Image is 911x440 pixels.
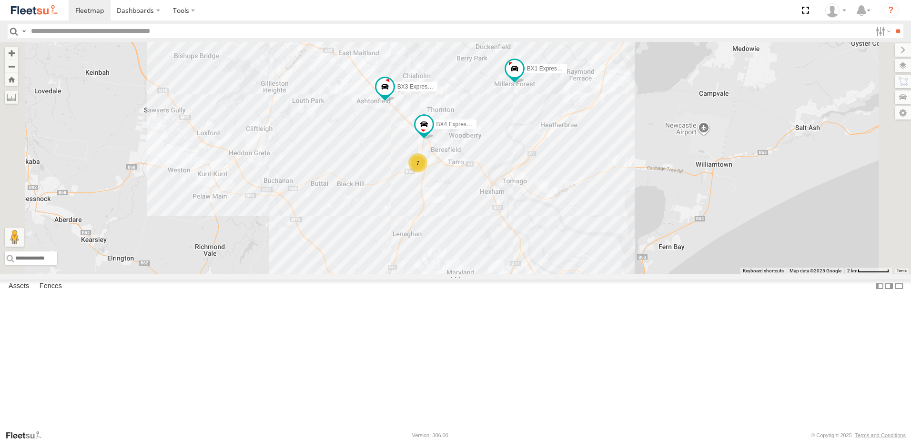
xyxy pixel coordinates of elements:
i: ? [883,3,899,18]
label: Fences [35,280,67,293]
div: 7 [408,153,427,172]
label: Dock Summary Table to the Right [884,280,894,293]
button: Zoom out [5,60,18,73]
div: Version: 306.00 [412,432,448,438]
span: 2 km [847,268,858,273]
button: Zoom in [5,47,18,60]
span: BX3 Express Ute [397,83,441,90]
button: Keyboard shortcuts [743,268,784,274]
span: Map data ©2025 Google [790,268,841,273]
label: Search Query [20,24,28,38]
span: BX1 Express Ute [527,66,570,72]
span: BX4 Express Ute [436,121,480,128]
div: © Copyright 2025 - [811,432,906,438]
a: Terms (opens in new tab) [897,269,907,273]
label: Search Filter Options [872,24,892,38]
div: Matt Curtis [822,3,850,18]
button: Drag Pegman onto the map to open Street View [5,228,24,247]
label: Measure [5,90,18,104]
label: Assets [4,280,34,293]
img: fleetsu-logo-horizontal.svg [10,4,59,17]
label: Hide Summary Table [894,280,904,293]
a: Visit our Website [5,430,49,440]
label: Dock Summary Table to the Left [875,280,884,293]
a: Terms and Conditions [855,432,906,438]
button: Zoom Home [5,73,18,86]
button: Map Scale: 2 km per 62 pixels [844,268,892,274]
label: Map Settings [895,106,911,120]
